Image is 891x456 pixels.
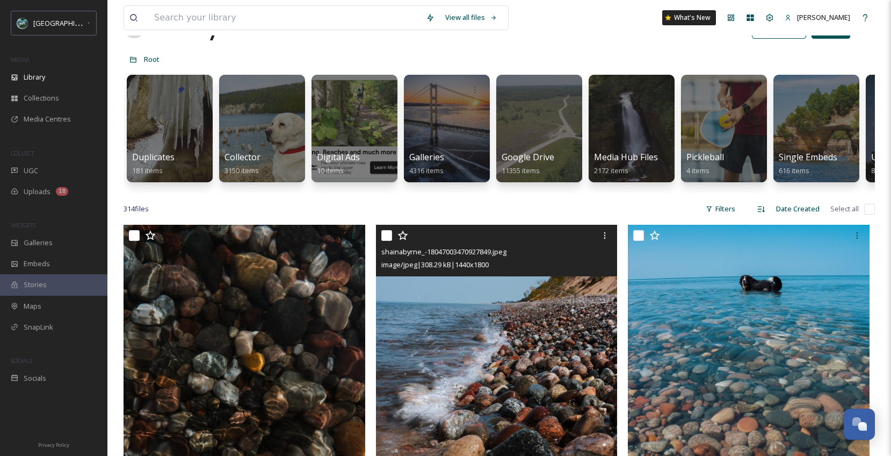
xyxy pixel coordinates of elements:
a: Media Hub Files2172 items [594,152,658,175]
a: [PERSON_NAME] [779,7,856,28]
span: Stories [24,280,47,290]
a: Root [144,53,160,66]
span: 11355 items [502,166,540,175]
span: Socials [24,373,46,383]
a: Digital Ads10 items [317,152,360,175]
span: Root [144,54,160,64]
span: Digital Ads [317,151,360,163]
span: 616 items [779,166,809,175]
span: Media Centres [24,114,71,124]
span: 3150 items [224,166,259,175]
span: Embeds [24,259,50,269]
span: [PERSON_NAME] [797,12,850,22]
span: Collections [24,93,59,103]
span: [GEOGRAPHIC_DATA][US_STATE] [33,18,138,28]
span: Single Embeds [779,151,837,163]
span: 4 items [686,166,709,175]
span: Library [24,72,45,82]
span: Google Drive [502,151,554,163]
span: Pickleball [686,151,724,163]
a: Galleries4316 items [409,152,444,175]
span: Duplicates [132,151,175,163]
span: SOCIALS [11,357,32,365]
div: Date Created [771,198,825,219]
a: Single Embeds616 items [779,152,837,175]
span: Maps [24,301,41,311]
span: Galleries [409,151,444,163]
a: Privacy Policy [38,438,69,451]
div: Filters [700,198,741,219]
a: Pickleball4 items [686,152,724,175]
span: SnapLink [24,322,53,332]
span: UGC [24,166,38,176]
span: WIDGETS [11,221,35,229]
a: What's New [662,10,716,25]
span: Uploads [24,187,50,197]
span: Select all [830,204,859,214]
span: shainabyrne_-18047003470927849.jpeg [381,247,506,256]
span: image/jpeg | 308.29 kB | 1440 x 1800 [381,260,489,269]
span: 181 items [132,166,163,175]
button: Open Chat [844,409,875,440]
span: MEDIA [11,55,30,63]
span: Privacy Policy [38,441,69,448]
span: 314 file s [124,204,149,214]
span: 2172 items [594,166,628,175]
div: 18 [56,187,68,196]
a: View all files [440,7,503,28]
img: uplogo-summer%20bg.jpg [17,18,28,28]
a: Google Drive11355 items [502,152,554,175]
span: Galleries [24,238,53,248]
a: Collector3150 items [224,152,260,175]
span: Collector [224,151,260,163]
span: 10 items [317,166,344,175]
a: Duplicates181 items [132,152,175,175]
span: 4316 items [409,166,444,175]
input: Search your library [149,6,421,30]
span: Media Hub Files [594,151,658,163]
span: COLLECT [11,149,34,157]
